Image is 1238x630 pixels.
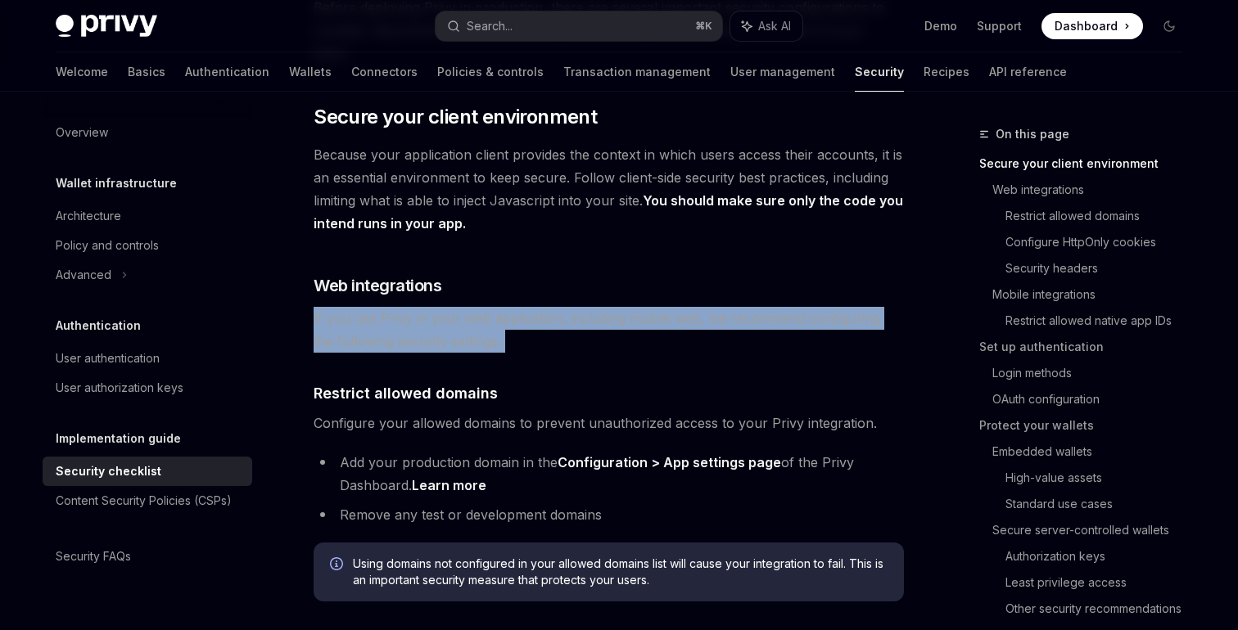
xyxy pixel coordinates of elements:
span: Dashboard [1055,18,1118,34]
a: Security headers [1005,255,1195,281]
a: Authorization keys [1005,543,1195,569]
a: Web integrations [992,177,1195,203]
a: High-value assets [1005,465,1195,491]
a: Login methods [992,360,1195,386]
a: Other security recommendations [1005,596,1195,622]
a: Configuration > App settings page [558,454,781,471]
a: Connectors [351,52,418,92]
a: Content Security Policies (CSPs) [43,486,252,515]
h5: Authentication [56,316,141,335]
span: Configure your allowed domains to prevent unauthorized access to your Privy integration. [314,412,904,434]
a: User authentication [43,344,252,373]
a: Secure your client environment [979,151,1195,177]
a: Recipes [924,52,969,92]
a: Configure HttpOnly cookies [1005,229,1195,255]
div: Security checklist [56,461,161,481]
span: On this page [996,124,1069,144]
a: Overview [43,118,252,147]
div: Advanced [56,265,111,285]
h5: Wallet infrastructure [56,173,177,193]
button: Toggle dark mode [1156,13,1182,39]
a: Embedded wallets [992,439,1195,465]
a: Security checklist [43,457,252,486]
a: Welcome [56,52,108,92]
div: User authorization keys [56,378,183,398]
a: Restrict allowed native app IDs [1005,308,1195,334]
div: Policy and controls [56,236,159,255]
span: Because your application client provides the context in which users access their accounts, it is ... [314,143,904,235]
div: Overview [56,123,108,142]
a: API reference [989,52,1067,92]
button: Ask AI [730,11,802,41]
span: Ask AI [758,18,791,34]
a: Demo [924,18,957,34]
a: Secure server-controlled wallets [992,517,1195,543]
a: Restrict allowed domains [1005,203,1195,229]
svg: Info [330,557,346,574]
a: User management [730,52,835,92]
a: Wallets [289,52,332,92]
a: Dashboard [1041,13,1143,39]
div: Architecture [56,206,121,226]
a: Transaction management [563,52,711,92]
a: Mobile integrations [992,281,1195,308]
a: Standard use cases [1005,491,1195,517]
h5: Implementation guide [56,429,181,448]
a: User authorization keys [43,373,252,403]
a: Security [855,52,904,92]
a: Support [977,18,1022,34]
span: ⌘ K [695,20,712,33]
a: Authentication [185,52,269,92]
a: Architecture [43,201,252,231]
div: Search... [467,16,513,36]
span: Using domains not configured in your allowed domains list will cause your integration to fail. Th... [353,556,888,588]
a: Set up authentication [979,334,1195,360]
button: Search...⌘K [436,11,722,41]
a: Least privilege access [1005,569,1195,596]
div: Security FAQs [56,547,131,566]
a: OAuth configuration [992,386,1195,412]
div: User authentication [56,349,160,368]
li: Add your production domain in the of the Privy Dashboard. [314,451,904,497]
li: Remove any test or development domains [314,503,904,526]
a: Security FAQs [43,542,252,571]
div: Content Security Policies (CSPs) [56,491,232,511]
span: Restrict allowed domains [314,382,498,404]
span: If you use Privy in your web application, including mobile web, we recommend configuring the foll... [314,307,904,353]
a: Policies & controls [437,52,544,92]
a: Basics [128,52,165,92]
span: Secure your client environment [314,104,597,130]
a: Learn more [412,477,486,494]
span: Web integrations [314,274,441,297]
a: Policy and controls [43,231,252,260]
img: dark logo [56,15,157,38]
a: Protect your wallets [979,412,1195,439]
